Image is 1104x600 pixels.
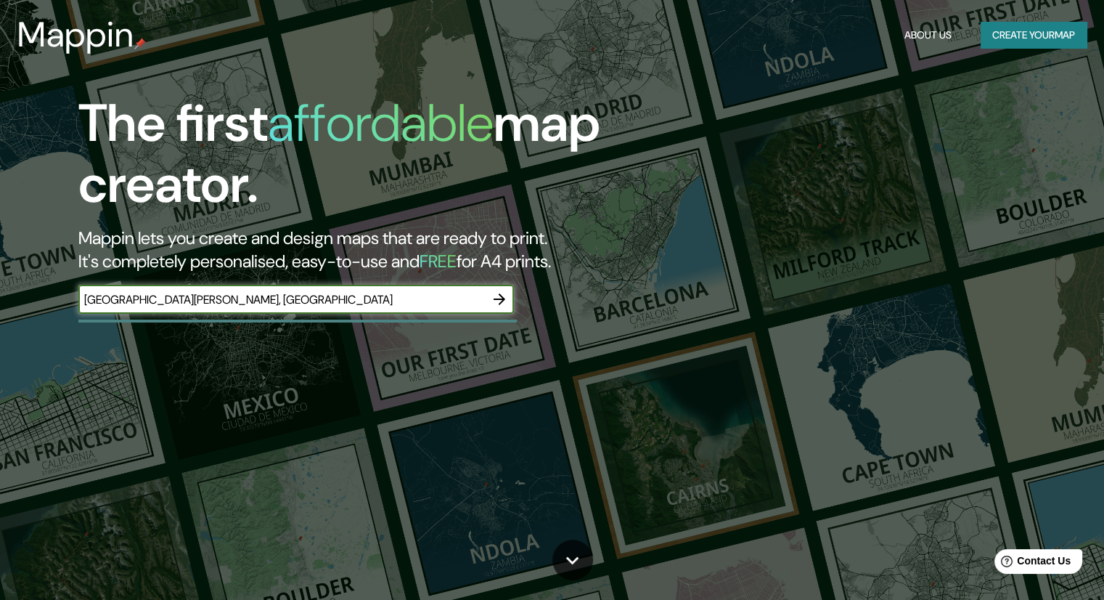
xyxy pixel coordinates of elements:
img: mappin-pin [134,38,146,49]
button: About Us [899,22,957,49]
button: Create yourmap [981,22,1087,49]
h3: Mappin [17,15,134,55]
h5: FREE [420,250,457,272]
input: Choose your favourite place [78,291,485,308]
h1: affordable [268,89,494,157]
iframe: Help widget launcher [975,543,1088,584]
h1: The first map creator. [78,93,631,227]
h2: Mappin lets you create and design maps that are ready to print. It's completely personalised, eas... [78,227,631,273]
